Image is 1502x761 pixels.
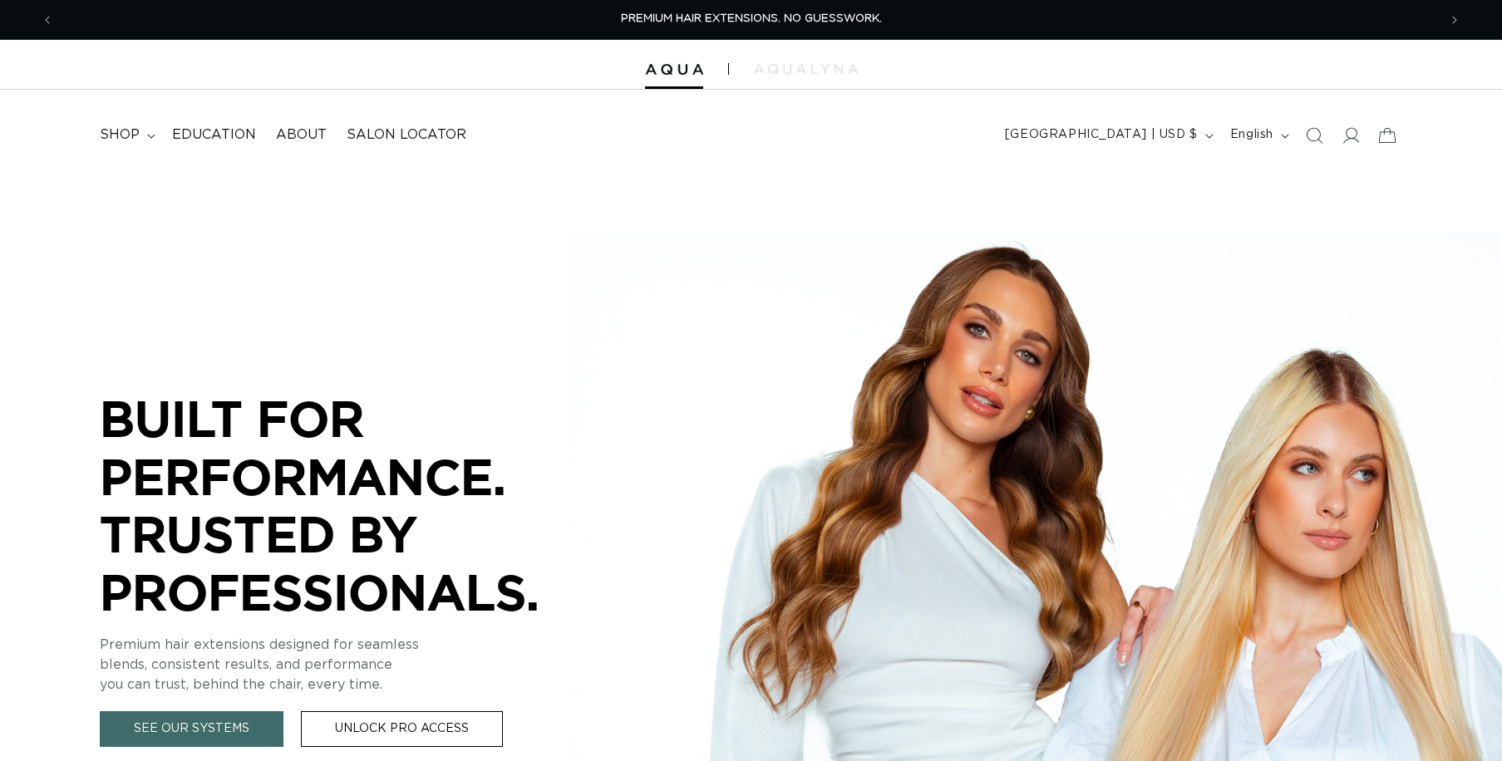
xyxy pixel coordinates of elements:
[29,4,66,36] button: Previous announcement
[1436,4,1473,36] button: Next announcement
[100,126,140,144] span: shop
[172,126,256,144] span: Education
[621,13,882,24] span: PREMIUM HAIR EXTENSIONS. NO GUESSWORK.
[645,64,703,76] img: Aqua Hair Extensions
[347,126,466,144] span: Salon Locator
[301,711,503,747] a: Unlock Pro Access
[1220,120,1296,151] button: English
[276,126,327,144] span: About
[90,116,162,154] summary: shop
[100,711,283,747] a: See Our Systems
[337,116,476,154] a: Salon Locator
[754,64,858,74] img: aqualyna.com
[1296,117,1332,154] summary: Search
[266,116,337,154] a: About
[100,390,598,621] p: BUILT FOR PERFORMANCE. TRUSTED BY PROFESSIONALS.
[162,116,266,154] a: Education
[1230,126,1273,144] span: English
[995,120,1220,151] button: [GEOGRAPHIC_DATA] | USD $
[1005,126,1198,144] span: [GEOGRAPHIC_DATA] | USD $
[100,635,598,695] p: Premium hair extensions designed for seamless blends, consistent results, and performance you can...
